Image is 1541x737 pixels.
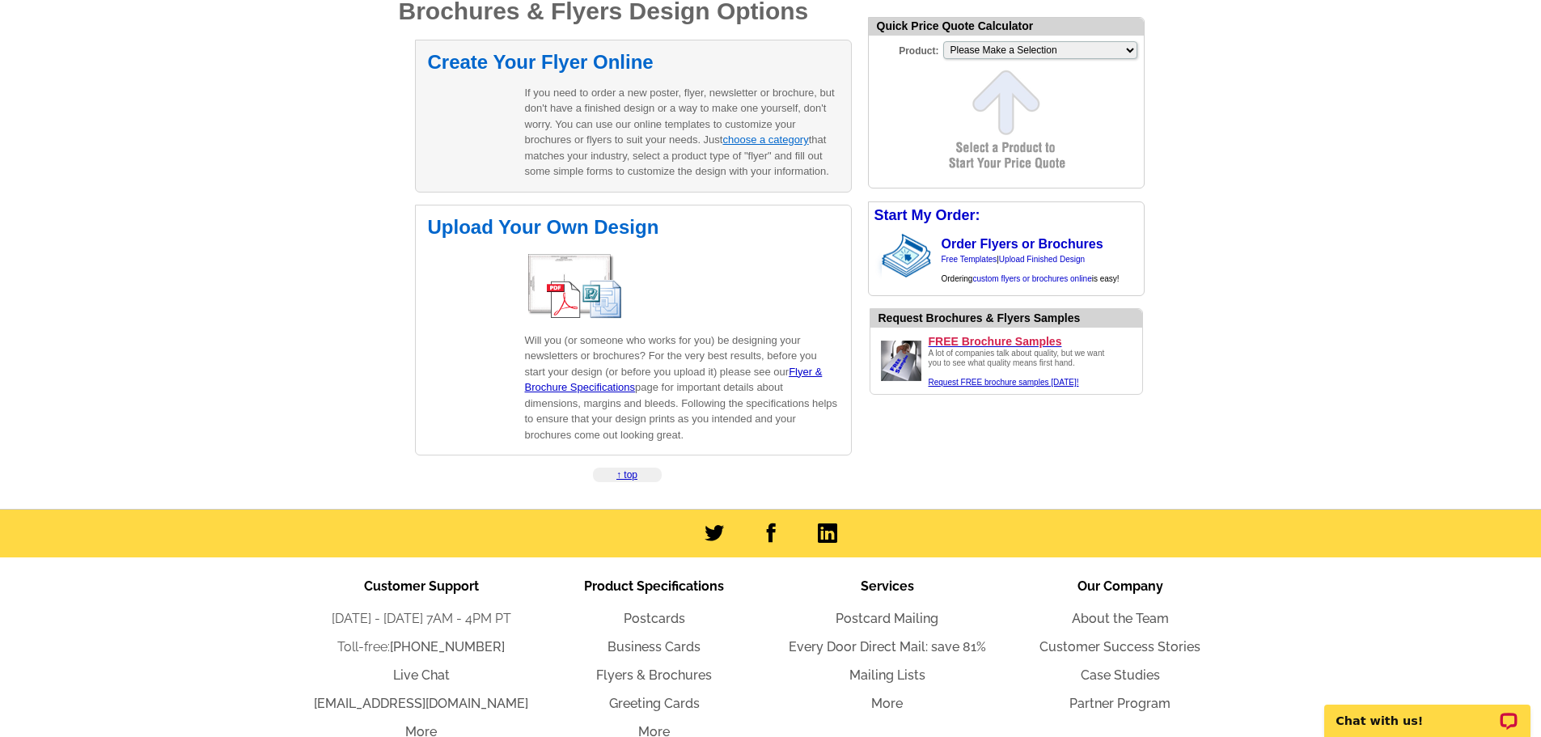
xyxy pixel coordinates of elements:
a: Partner Program [1069,696,1171,711]
a: Free Templates [942,255,997,264]
img: background image for brochures and flyers arrow [869,229,882,282]
a: Flyers & Brochures [596,667,712,683]
a: Order Flyers or Brochures [942,237,1103,251]
div: A lot of companies talk about quality, but we want you to see what quality means first hand. [929,349,1115,388]
span: Our Company [1077,578,1163,594]
label: Product: [869,40,942,58]
h2: Upload Your Own Design [428,218,839,237]
a: Request FREE samples of our brochures printing [877,376,925,388]
iframe: LiveChat chat widget [1314,686,1541,737]
a: Postcards [624,611,685,626]
span: Services [861,578,914,594]
img: stack of brochures with custom content [882,229,939,282]
span: | Ordering is easy! [942,255,1120,283]
img: Brochure and Flyer Printing Specifications [525,250,626,323]
a: [PHONE_NUMBER] [390,639,505,654]
div: Start My Order: [869,202,1144,229]
p: Will you (or someone who works for you) be designing your newsletters or brochures? For the very ... [525,332,839,443]
a: Upload Finished Design [999,255,1085,264]
img: Request FREE samples of our brochures printing [877,337,925,385]
div: Want to know how your brochure printing will look before you order it? Check our work. [878,310,1142,327]
li: Toll-free: [305,637,538,657]
a: [EMAIL_ADDRESS][DOMAIN_NAME] [314,696,528,711]
a: Live Chat [393,667,450,683]
span: Customer Support [364,578,479,594]
a: Mailing Lists [849,667,925,683]
a: custom flyers or brochures online [972,274,1091,283]
p: If you need to order a new poster, flyer, newsletter or brochure, but don't have a finished desig... [525,85,839,180]
h2: Create Your Flyer Online [428,53,839,72]
a: Request FREE samples of our flyer & brochure printing. [929,378,1079,387]
a: FREE Brochure Samples [929,334,1136,349]
div: Quick Price Quote Calculator [869,18,1144,36]
a: Postcard Mailing [836,611,938,626]
a: Business Cards [608,639,701,654]
span: Product Specifications [584,578,724,594]
a: Customer Success Stories [1039,639,1200,654]
a: ↑ top [616,469,637,481]
a: Greeting Cards [609,696,700,711]
li: [DATE] - [DATE] 7AM - 4PM PT [305,609,538,629]
a: choose a category [722,133,808,146]
a: About the Team [1072,611,1169,626]
a: Case Studies [1081,667,1160,683]
a: More [871,696,903,711]
a: Every Door Direct Mail: save 81% [789,639,986,654]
